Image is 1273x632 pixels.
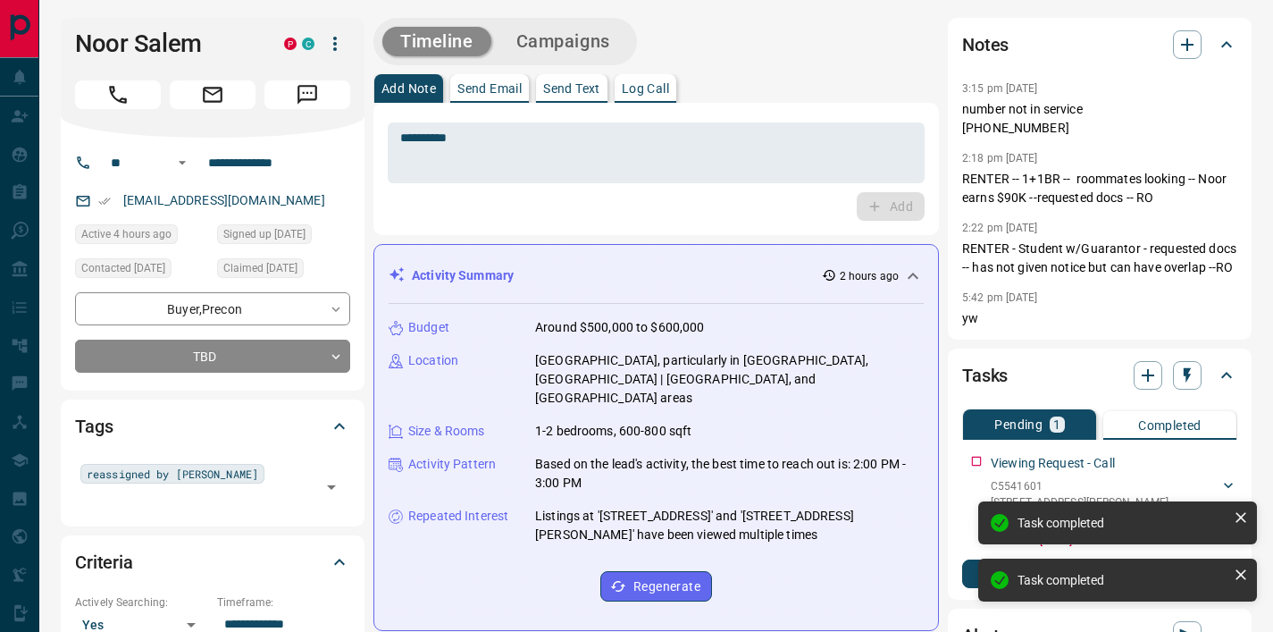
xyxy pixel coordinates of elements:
p: 5:42 pm [DATE] [962,291,1038,304]
p: Listings at '[STREET_ADDRESS]' and '[STREET_ADDRESS][PERSON_NAME]' have been viewed multiple times [535,507,924,544]
div: Task completed [1018,516,1227,530]
span: reassigned by [PERSON_NAME] [87,465,258,483]
div: Tags [75,405,350,448]
div: Tue Nov 28 2023 [75,258,208,283]
div: Task completed [1018,573,1227,587]
div: C5541601[STREET_ADDRESS][PERSON_NAME],[GEOGRAPHIC_DATA] [991,475,1237,530]
p: 3:15 pm [DATE] [962,82,1038,95]
p: Based on the lead's activity, the best time to reach out is: 2:00 PM - 3:00 PM [535,455,924,493]
p: Timeframe: [217,594,350,611]
div: Tasks [962,354,1237,397]
p: Viewing Request - Call [991,454,1115,473]
h2: Criteria [75,548,133,577]
p: Activity Pattern [408,455,496,474]
h2: Notes [962,30,1009,59]
div: Notes [962,23,1237,66]
p: Location [408,351,458,370]
button: Open [319,475,344,500]
span: Contacted [DATE] [81,259,165,277]
span: Claimed [DATE] [223,259,297,277]
div: Activity Summary2 hours ago [389,259,924,292]
a: [EMAIL_ADDRESS][DOMAIN_NAME] [123,193,325,207]
button: New Task [962,560,1237,588]
p: Repeated Interest [408,507,508,526]
h2: Tags [75,412,113,441]
h1: Noor Salem [75,29,257,58]
p: 2:18 pm [DATE] [962,152,1038,164]
span: Email [170,80,255,109]
button: Regenerate [600,571,712,602]
p: Send Text [543,82,600,95]
p: [GEOGRAPHIC_DATA], particularly in [GEOGRAPHIC_DATA], [GEOGRAPHIC_DATA] | [GEOGRAPHIC_DATA], and ... [535,351,924,408]
button: Campaigns [498,27,628,56]
p: number not in service [PHONE_NUMBER] [962,100,1237,138]
p: yw [962,309,1237,328]
div: Tue Mar 26 2019 [217,224,350,249]
p: [STREET_ADDRESS][PERSON_NAME] , [GEOGRAPHIC_DATA] [991,494,1219,527]
button: Timeline [382,27,491,56]
p: Activity Summary [412,266,514,285]
svg: Email Verified [98,195,111,207]
span: Signed up [DATE] [223,225,306,243]
p: Add Note [381,82,436,95]
button: Open [172,152,193,173]
p: Budget [408,318,449,337]
p: 1-2 bedrooms, 600-800 sqft [535,422,691,441]
div: Mon Aug 18 2025 [75,224,208,249]
p: Actively Searching: [75,594,208,611]
p: RENTER - Student w/Guarantor - requested docs -- has not given notice but can have overlap --RO [962,240,1237,277]
div: TBD [75,340,350,373]
div: condos.ca [302,38,314,50]
span: Call [75,80,161,109]
p: Size & Rooms [408,422,485,441]
p: RENTER -- 1+1BR -- roommates looking -- Noor earns $90K --requested docs -- RO [962,170,1237,207]
p: C5541601 [991,478,1219,494]
div: Tue Jun 25 2024 [217,258,350,283]
div: Buyer , Precon [75,292,350,325]
span: Message [264,80,350,109]
p: Around $500,000 to $600,000 [535,318,705,337]
h2: Tasks [962,361,1008,390]
p: 1 [1053,418,1060,431]
div: property.ca [284,38,297,50]
p: Send Email [457,82,522,95]
p: Completed [1138,419,1202,432]
div: Criteria [75,541,350,584]
p: 2:22 pm [DATE] [962,222,1038,234]
p: Pending [994,418,1043,431]
span: Active 4 hours ago [81,225,172,243]
p: 2 hours ago [840,268,899,284]
p: Log Call [622,82,669,95]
